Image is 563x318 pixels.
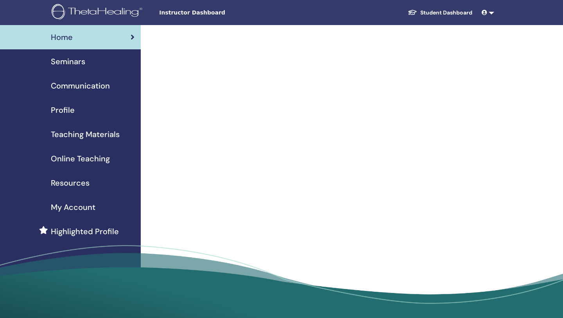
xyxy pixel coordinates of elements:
[159,9,276,17] span: Instructor Dashboard
[51,80,110,92] span: Communication
[51,226,119,237] span: Highlighted Profile
[51,31,73,43] span: Home
[51,177,90,189] span: Resources
[51,56,85,67] span: Seminars
[51,153,110,164] span: Online Teaching
[51,201,95,213] span: My Account
[52,4,145,22] img: logo.png
[51,104,75,116] span: Profile
[51,128,120,140] span: Teaching Materials
[408,9,417,16] img: graduation-cap-white.svg
[402,5,479,20] a: Student Dashboard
